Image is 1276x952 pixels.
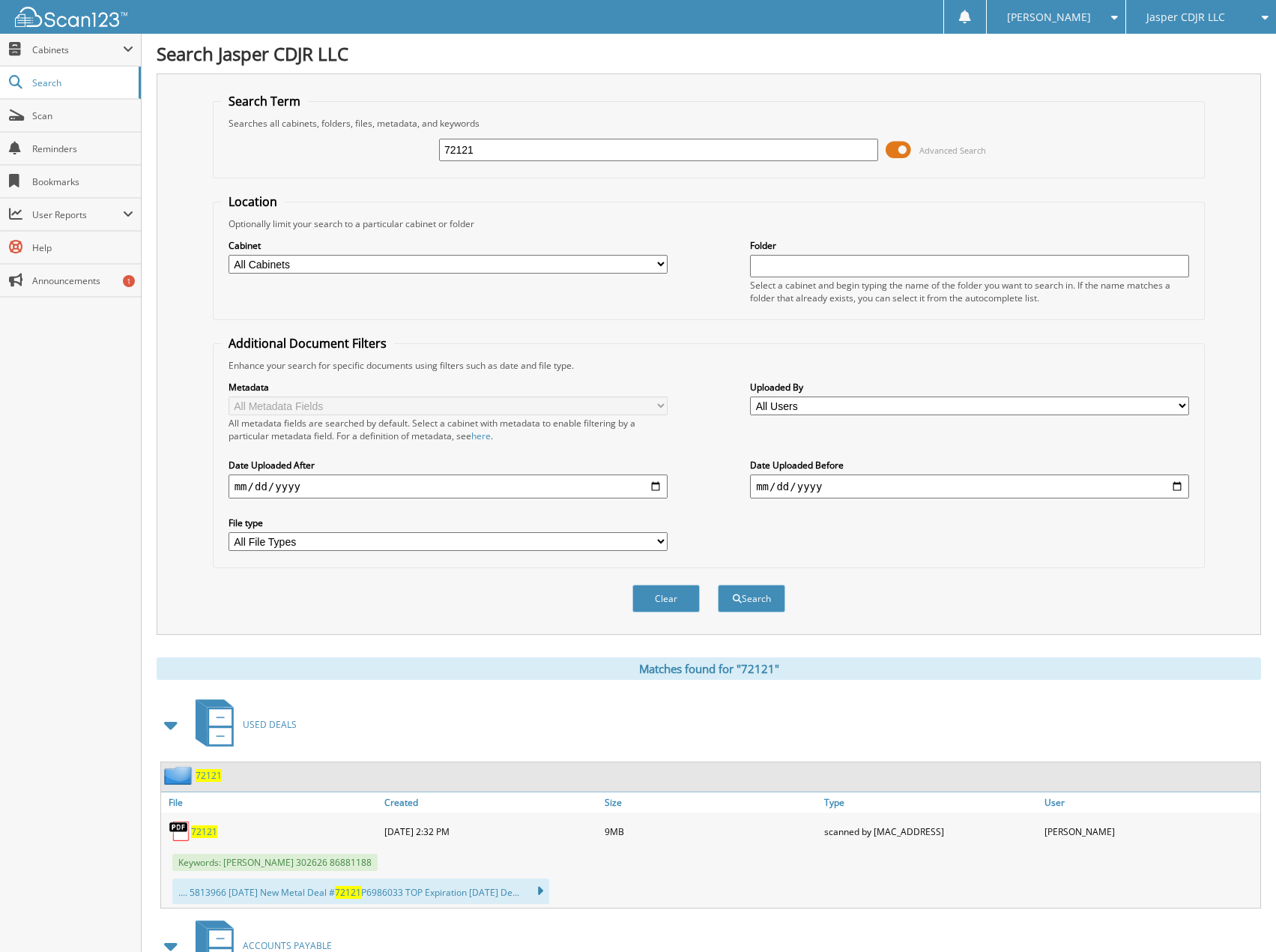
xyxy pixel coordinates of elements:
span: Reminders [32,142,133,155]
a: File [161,792,381,813]
span: 72121 [335,886,361,899]
div: Searches all cabinets, folders, files, metadata, and keywords [221,117,1197,130]
a: USED DEALS [187,695,297,754]
div: scanned by [MAC_ADDRESS] [820,816,1040,846]
label: Date Uploaded Before [750,459,1189,472]
span: Jasper CDJR LLC [1146,13,1225,22]
a: Size [601,792,820,813]
legend: Additional Document Filters [221,335,394,352]
span: Announcements [32,274,133,287]
span: USED DEALS [243,718,297,731]
span: Search [32,76,131,89]
img: PDF.png [169,820,191,843]
input: start [229,475,668,498]
a: User [1041,792,1260,813]
label: Cabinet [229,239,668,252]
button: Clear [632,585,700,612]
div: [DATE] 2:32 PM [381,816,600,846]
div: Matches found for "72121" [157,657,1261,680]
button: Search [718,585,785,612]
div: 1 [123,275,135,287]
span: ACCOUNTS PAYABLE [243,939,332,952]
a: 72121 [196,769,222,782]
img: scan123-logo-white.svg [15,7,127,27]
label: Date Uploaded After [229,459,668,472]
span: Help [32,241,133,254]
span: Cabinets [32,43,123,56]
label: Folder [750,239,1189,252]
span: Scan [32,109,133,122]
div: [PERSON_NAME] [1041,816,1260,846]
div: 9MB [601,816,820,846]
legend: Location [221,193,285,210]
input: end [750,475,1189,498]
label: Metadata [229,381,668,394]
a: Type [820,792,1040,813]
a: here [471,430,491,442]
img: folder2.png [164,766,196,785]
span: Bookmarks [32,175,133,188]
h1: Search Jasper CDJR LLC [157,41,1261,66]
div: .... 5813966 [DATE] New Metal Deal # P6986033 TOP Expiration [DATE] De... [172,879,549,904]
label: File type [229,516,668,529]
div: Select a cabinet and begin typing the name of the folder you want to search in. If the name match... [750,279,1189,304]
a: Created [381,792,600,813]
span: Keywords: [PERSON_NAME] 302626 86881188 [172,854,378,871]
span: User Reports [32,208,123,221]
div: Optionally limit your search to a particular cabinet or folder [221,217,1197,230]
span: [PERSON_NAME] [1007,13,1091,22]
span: Advanced Search [919,145,986,156]
a: 72121 [191,825,217,838]
div: All metadata fields are searched by default. Select a cabinet with metadata to enable filtering b... [229,417,668,442]
legend: Search Term [221,93,308,109]
div: Enhance your search for specific documents using filters such as date and file type. [221,359,1197,372]
label: Uploaded By [750,381,1189,394]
